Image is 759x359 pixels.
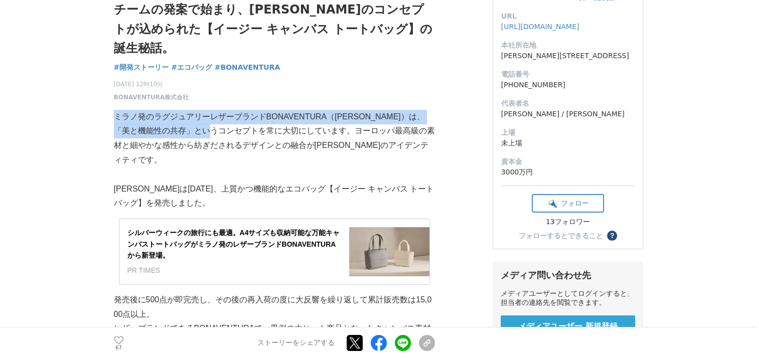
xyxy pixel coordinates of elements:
dt: 本社所在地 [501,40,635,51]
dd: 未上場 [501,138,635,148]
dt: URL [501,11,635,22]
div: フォローするとできること [519,232,603,239]
a: シルバーウィークの旅行にも最適。A4サイズも収納可能な万能キャンバストートバッグがミラノ発のレザーブランドBONAVENTURAから新登場。PR TIMES [119,219,430,285]
dt: 電話番号 [501,69,635,80]
div: メディア問い合わせ先 [501,269,635,281]
p: [PERSON_NAME]は[DATE]、上質かつ機能的なエコバッグ【イージー キャンバス トートバッグ】を発売しました。 [114,182,435,211]
div: 13フォロワー [532,218,604,227]
dt: 資本金 [501,156,635,167]
div: シルバーウィークの旅行にも最適。A4サイズも収納可能な万能キャンバストートバッグがミラノ発のレザーブランドBONAVENTURAから新登場。 [127,227,341,261]
span: #開発ストーリー [114,63,169,72]
p: ストーリーをシェアする [257,339,335,348]
button: フォロー [532,194,604,213]
p: 発売後に500点が即完売し、その後の再入荷の度に大反響を繰り返して累計販売数は15,000点以上。 [114,293,435,322]
a: #BONAVENTURA [215,62,280,73]
p: レザーブランドであるBONAVENTURAで、異例の大ヒット商品となったキャンバス素材のエコバッグについて企画と開発の経緯をお伝えします。 [114,321,435,350]
a: BONAVENTURA株式会社 [114,93,189,102]
p: 67 [114,345,124,350]
div: PR TIMES [127,265,341,276]
dt: 上場 [501,127,635,138]
a: #エコバッグ [171,62,212,73]
dt: 代表者名 [501,98,635,109]
span: #BONAVENTURA [215,63,280,72]
a: メディアユーザー 新規登録 無料 [501,315,635,347]
span: メディアユーザー 新規登録 [518,321,618,332]
dd: [PERSON_NAME][STREET_ADDRESS] [501,51,635,61]
p: ミラノ発のラグジュアリーレザーブランドBONAVENTURA（[PERSON_NAME]）は、「美と機能性の共存」というコンセプトを常に大切にしています。ヨーロッパ最高級の素材と細やかな感性から... [114,110,435,167]
span: [DATE] 12時10分 [114,80,189,89]
dd: [PERSON_NAME] / [PERSON_NAME] [501,109,635,119]
dd: 3000万円 [501,167,635,177]
span: ？ [609,232,616,239]
span: #エコバッグ [171,63,212,72]
div: メディアユーザーとしてログインすると、担当者の連絡先を閲覧できます。 [501,289,635,307]
dd: [PHONE_NUMBER] [501,80,635,90]
a: #開発ストーリー [114,62,169,73]
a: [URL][DOMAIN_NAME] [501,23,579,31]
button: ？ [607,231,617,241]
